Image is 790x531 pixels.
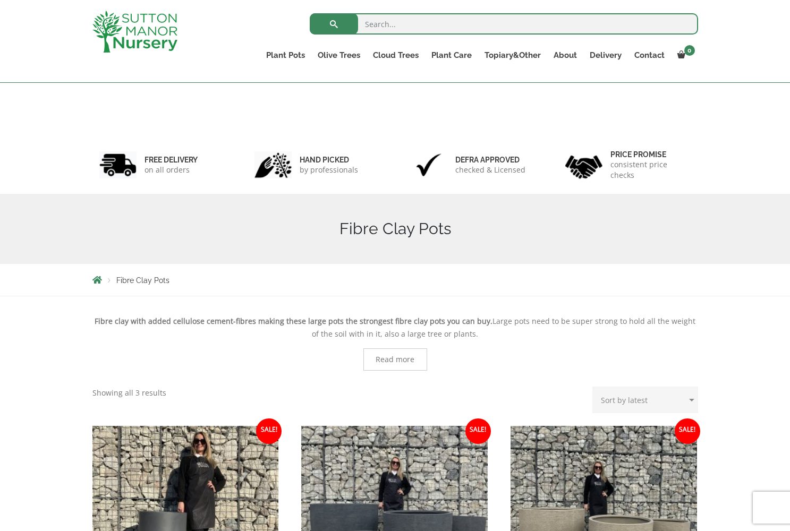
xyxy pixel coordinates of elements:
strong: Fibre clay with added cellulose cement-fibres making these large pots the strongest fibre clay po... [95,316,492,326]
h6: hand picked [300,155,358,165]
p: by professionals [300,165,358,175]
h6: FREE DELIVERY [145,155,198,165]
a: Olive Trees [311,48,367,63]
img: 3.jpg [410,151,447,178]
a: Cloud Trees [367,48,425,63]
a: Plant Care [425,48,478,63]
a: About [547,48,583,63]
p: checked & Licensed [455,165,525,175]
h1: Fibre Clay Pots [92,219,698,238]
a: 0 [671,48,698,63]
a: Contact [628,48,671,63]
span: Sale! [256,418,282,444]
h6: Defra approved [455,155,525,165]
span: 0 [684,45,695,56]
span: Sale! [675,418,700,444]
img: 1.jpg [99,151,137,178]
nav: Breadcrumbs [92,276,698,284]
input: Search... [310,13,698,35]
p: Large pots need to be super strong to hold all the weight of the soil with in it, also a large tr... [92,315,698,340]
span: Read more [376,356,414,363]
p: consistent price checks [610,159,691,181]
span: Sale! [465,418,491,444]
img: 4.jpg [565,149,602,181]
img: 2.jpg [254,151,292,178]
p: Showing all 3 results [92,387,166,399]
a: Delivery [583,48,628,63]
p: on all orders [145,165,198,175]
a: Plant Pots [260,48,311,63]
span: Fibre Clay Pots [116,276,169,285]
img: logo [92,11,177,53]
a: Topiary&Other [478,48,547,63]
select: Shop order [592,387,698,413]
h6: Price promise [610,150,691,159]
